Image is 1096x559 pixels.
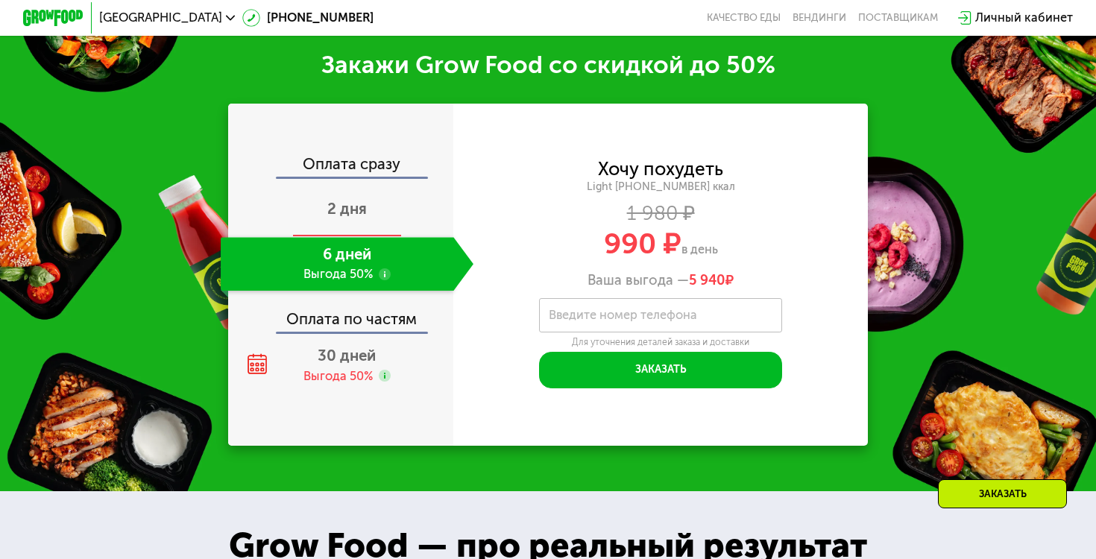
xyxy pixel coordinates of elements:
[230,297,453,332] div: Оплата по частям
[689,272,725,288] span: 5 940
[938,479,1067,508] div: Заказать
[549,311,697,319] label: Введите номер телефона
[689,272,734,288] span: ₽
[681,242,718,256] span: в день
[99,12,222,24] span: [GEOGRAPHIC_DATA]
[242,9,374,28] a: [PHONE_NUMBER]
[598,161,723,178] div: Хочу похудеть
[858,12,938,24] div: поставщикам
[453,272,867,288] div: Ваша выгода —
[707,12,781,24] a: Качество еды
[539,336,783,348] div: Для уточнения деталей заказа и доставки
[793,12,846,24] a: Вендинги
[539,352,783,388] button: Заказать
[303,368,373,385] div: Выгода 50%
[453,205,867,222] div: 1 980 ₽
[453,180,867,194] div: Light [PHONE_NUMBER] ккал
[230,157,453,177] div: Оплата сразу
[975,9,1073,28] div: Личный кабинет
[318,347,376,364] span: 30 дней
[604,227,681,261] span: 990 ₽
[327,200,367,218] span: 2 дня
